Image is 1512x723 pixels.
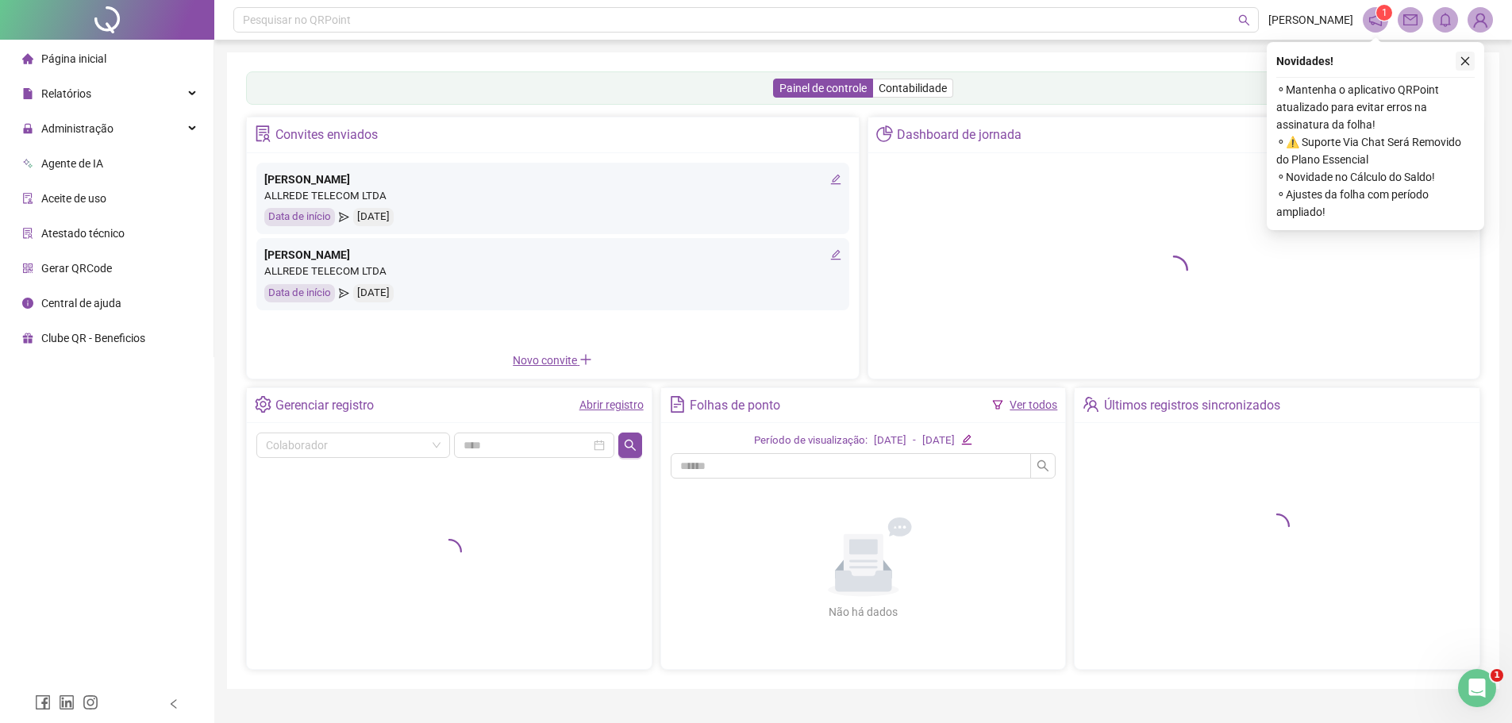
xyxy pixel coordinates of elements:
span: plus [579,353,592,366]
div: [DATE] [353,284,394,302]
span: linkedin [59,694,75,710]
span: Novidades ! [1276,52,1333,70]
div: ALLREDE TELECOM LTDA [264,188,841,205]
div: Convites enviados [275,121,378,148]
div: [DATE] [353,208,394,226]
span: close [1460,56,1471,67]
span: mail [1403,13,1418,27]
div: Data de início [264,284,335,302]
div: Data de início [264,208,335,226]
span: Clube QR - Beneficios [41,332,145,344]
span: Contabilidade [879,82,947,94]
span: bell [1438,13,1452,27]
span: Aceite de uso [41,192,106,205]
span: file-text [669,396,686,413]
span: Administração [41,122,113,135]
span: Página inicial [41,52,106,65]
span: 1 [1382,7,1387,18]
div: Gerenciar registro [275,392,374,419]
div: [PERSON_NAME] [264,171,841,188]
span: audit [22,193,33,204]
span: loading [1156,252,1191,287]
span: setting [255,396,271,413]
img: 90586 [1468,8,1492,32]
div: [DATE] [922,433,955,449]
div: [PERSON_NAME] [264,246,841,263]
span: loading [434,536,464,567]
span: lock [22,123,33,134]
span: instagram [83,694,98,710]
div: Folhas de ponto [690,392,780,419]
span: Agente de IA [41,157,103,170]
div: Período de visualização: [754,433,868,449]
span: edit [830,174,841,185]
span: edit [830,249,841,260]
span: filter [992,399,1003,410]
span: ⚬ ⚠️ Suporte Via Chat Será Removido do Plano Essencial [1276,133,1475,168]
div: Dashboard de jornada [897,121,1021,148]
span: search [1037,460,1049,472]
iframe: Intercom live chat [1458,669,1496,707]
div: Últimos registros sincronizados [1104,392,1280,419]
span: send [339,208,349,226]
span: Atestado técnico [41,227,125,240]
span: loading [1262,511,1292,541]
span: Novo convite [513,354,592,367]
div: Não há dados [791,603,937,621]
div: ALLREDE TELECOM LTDA [264,263,841,280]
div: [DATE] [874,433,906,449]
span: Painel de controle [779,82,867,94]
div: - [913,433,916,449]
span: solution [22,228,33,239]
span: gift [22,333,33,344]
span: team [1083,396,1099,413]
span: qrcode [22,263,33,274]
a: Ver todos [1010,398,1057,411]
span: solution [255,125,271,142]
span: notification [1368,13,1383,27]
span: ⚬ Novidade no Cálculo do Saldo! [1276,168,1475,186]
sup: 1 [1376,5,1392,21]
a: Abrir registro [579,398,644,411]
span: [PERSON_NAME] [1268,11,1353,29]
span: pie-chart [876,125,893,142]
span: 1 [1491,669,1503,682]
span: info-circle [22,298,33,309]
span: send [339,284,349,302]
span: search [624,439,637,452]
span: facebook [35,694,51,710]
span: search [1238,14,1250,26]
span: ⚬ Mantenha o aplicativo QRPoint atualizado para evitar erros na assinatura da folha! [1276,81,1475,133]
span: file [22,88,33,99]
span: Relatórios [41,87,91,100]
span: home [22,53,33,64]
span: left [168,698,179,710]
span: ⚬ Ajustes da folha com período ampliado! [1276,186,1475,221]
span: Gerar QRCode [41,262,112,275]
span: Central de ajuda [41,297,121,310]
span: edit [961,434,971,444]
